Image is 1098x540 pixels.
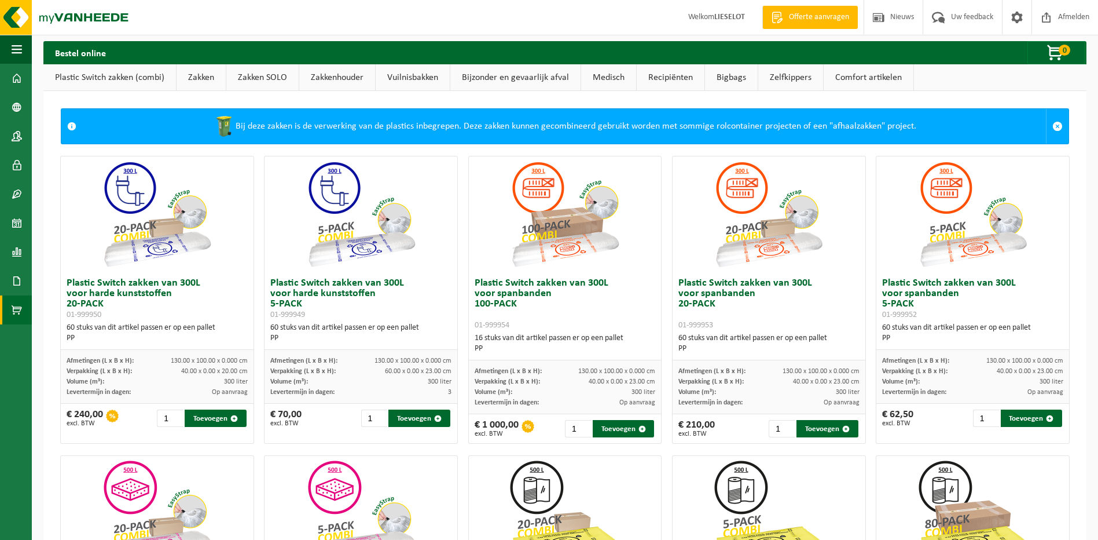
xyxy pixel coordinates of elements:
span: Levertermijn in dagen: [67,389,131,396]
span: 01-999952 [882,311,917,319]
span: Verpakking (L x B x H): [67,368,132,375]
span: Volume (m³): [882,378,920,385]
span: Volume (m³): [678,389,716,396]
span: Op aanvraag [212,389,248,396]
span: Afmetingen (L x B x H): [678,368,746,375]
span: Verpakking (L x B x H): [882,368,948,375]
button: 0 [1027,41,1085,64]
img: 01-999954 [507,156,623,272]
a: Recipiënten [637,64,704,91]
button: Toevoegen [796,420,858,437]
span: Volume (m³): [270,378,308,385]
img: WB-0240-HPE-GN-50.png [212,115,236,138]
span: 60.00 x 0.00 x 23.00 cm [385,368,451,375]
div: € 240,00 [67,410,103,427]
span: 40.00 x 0.00 x 23.00 cm [589,378,655,385]
a: Plastic Switch zakken (combi) [43,64,176,91]
span: 130.00 x 100.00 x 0.000 cm [171,357,248,364]
h3: Plastic Switch zakken van 300L voor spanbanden 5-PACK [882,278,1063,320]
span: 01-999949 [270,311,305,319]
span: 0 [1059,45,1070,56]
span: Levertermijn in dagen: [270,389,335,396]
span: Levertermijn in dagen: [475,399,539,406]
div: 60 stuks van dit artikel passen er op een pallet [270,323,451,344]
span: excl. BTW [475,430,519,437]
div: PP [678,344,860,354]
h3: Plastic Switch zakken van 300L voor spanbanden 100-PACK [475,278,656,330]
span: excl. BTW [270,420,302,427]
span: Afmetingen (L x B x H): [270,357,337,364]
span: 01-999950 [67,311,101,319]
div: 16 stuks van dit artikel passen er op een pallet [475,333,656,354]
span: Afmetingen (L x B x H): [882,357,949,364]
h2: Bestel online [43,41,117,64]
span: Volume (m³): [475,389,512,396]
span: 130.00 x 100.00 x 0.000 cm [986,357,1063,364]
span: Op aanvraag [824,399,860,406]
button: Toevoegen [1001,410,1062,427]
div: 60 stuks van dit artikel passen er op een pallet [67,323,248,344]
a: Offerte aanvragen [762,6,858,29]
div: PP [67,333,248,344]
span: Offerte aanvragen [786,12,852,23]
span: Verpakking (L x B x H): [270,368,336,375]
a: Vuilnisbakken [376,64,450,91]
img: 01-999950 [99,156,215,272]
span: 300 liter [1040,378,1063,385]
span: 40.00 x 0.00 x 20.00 cm [181,368,248,375]
a: Zakkenhouder [299,64,375,91]
span: Volume (m³): [67,378,104,385]
span: 130.00 x 100.00 x 0.000 cm [578,368,655,375]
div: € 62,50 [882,410,913,427]
a: Bigbags [705,64,758,91]
div: PP [882,333,1063,344]
input: 1 [361,410,388,427]
div: € 70,00 [270,410,302,427]
span: Afmetingen (L x B x H): [475,368,542,375]
span: excl. BTW [678,430,715,437]
h3: Plastic Switch zakken van 300L voor harde kunststoffen 5-PACK [270,278,451,320]
div: 60 stuks van dit artikel passen er op een pallet [678,333,860,354]
img: 01-999952 [915,156,1031,272]
span: excl. BTW [67,420,103,427]
div: PP [270,333,451,344]
a: Comfort artikelen [824,64,913,91]
button: Toevoegen [185,410,246,427]
a: Zakken [177,64,226,91]
span: Op aanvraag [619,399,655,406]
h3: Plastic Switch zakken van 300L voor spanbanden 20-PACK [678,278,860,330]
input: 1 [565,420,592,437]
div: € 1 000,00 [475,420,519,437]
h3: Plastic Switch zakken van 300L voor harde kunststoffen 20-PACK [67,278,248,320]
span: Levertermijn in dagen: [678,399,743,406]
div: 60 stuks van dit artikel passen er op een pallet [882,323,1063,344]
input: 1 [769,420,795,437]
a: Bijzonder en gevaarlijk afval [450,64,581,91]
a: Zakken SOLO [226,64,299,91]
span: excl. BTW [882,420,913,427]
strong: LIESELOT [714,13,745,21]
input: 1 [973,410,1000,427]
span: 300 liter [428,378,451,385]
a: Sluit melding [1046,109,1068,144]
span: 300 liter [836,389,860,396]
div: PP [475,344,656,354]
span: 300 liter [224,378,248,385]
img: 01-999949 [303,156,419,272]
span: 01-999953 [678,321,713,330]
span: Op aanvraag [1027,389,1063,396]
a: Zelfkippers [758,64,823,91]
span: 40.00 x 0.00 x 23.00 cm [997,368,1063,375]
span: Verpakking (L x B x H): [678,378,744,385]
a: Medisch [581,64,636,91]
button: Toevoegen [593,420,654,437]
span: 130.00 x 100.00 x 0.000 cm [374,357,451,364]
span: Verpakking (L x B x H): [475,378,540,385]
button: Toevoegen [388,410,450,427]
span: 3 [448,389,451,396]
span: 01-999954 [475,321,509,330]
img: 01-999953 [711,156,827,272]
span: 40.00 x 0.00 x 23.00 cm [793,378,860,385]
span: 300 liter [631,389,655,396]
div: € 210,00 [678,420,715,437]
